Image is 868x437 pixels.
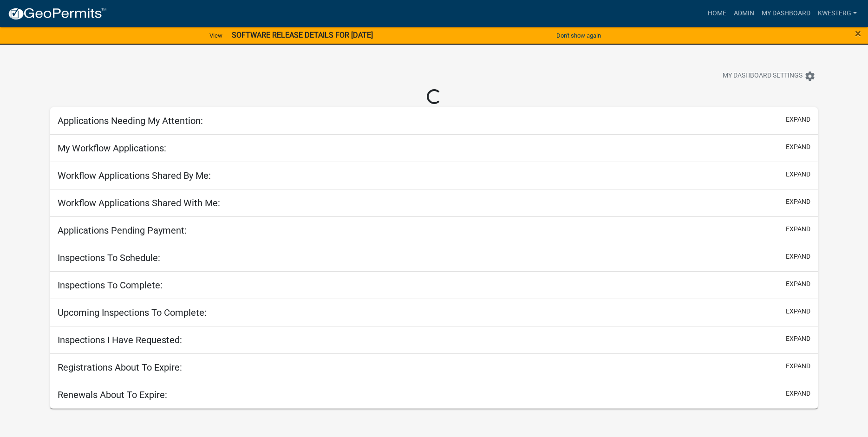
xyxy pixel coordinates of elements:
button: expand [786,361,810,371]
h5: Workflow Applications Shared With Me: [58,197,220,209]
button: expand [786,334,810,344]
span: My Dashboard Settings [723,71,803,82]
button: expand [786,197,810,207]
button: expand [786,252,810,261]
button: Don't show again [553,28,605,43]
button: expand [786,389,810,398]
a: My Dashboard [758,5,814,22]
h5: Applications Pending Payment: [58,225,187,236]
h5: Inspections To Complete: [58,280,163,291]
h5: Workflow Applications Shared By Me: [58,170,211,181]
button: My Dashboard Settingssettings [715,67,823,85]
a: View [206,28,226,43]
h5: My Workflow Applications: [58,143,166,154]
button: expand [786,170,810,179]
a: Home [704,5,730,22]
a: Admin [730,5,758,22]
button: expand [786,224,810,234]
button: expand [786,115,810,124]
h5: Registrations About To Expire: [58,362,182,373]
i: settings [804,71,816,82]
a: kwesterg [814,5,861,22]
strong: SOFTWARE RELEASE DETAILS FOR [DATE] [232,31,373,39]
button: expand [786,307,810,316]
h5: Upcoming Inspections To Complete: [58,307,207,318]
button: expand [786,279,810,289]
h5: Inspections To Schedule: [58,252,160,263]
h5: Applications Needing My Attention: [58,115,203,126]
span: × [855,27,861,40]
button: Close [855,28,861,39]
h5: Inspections I Have Requested: [58,334,182,346]
button: expand [786,142,810,152]
h5: Renewals About To Expire: [58,389,167,400]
